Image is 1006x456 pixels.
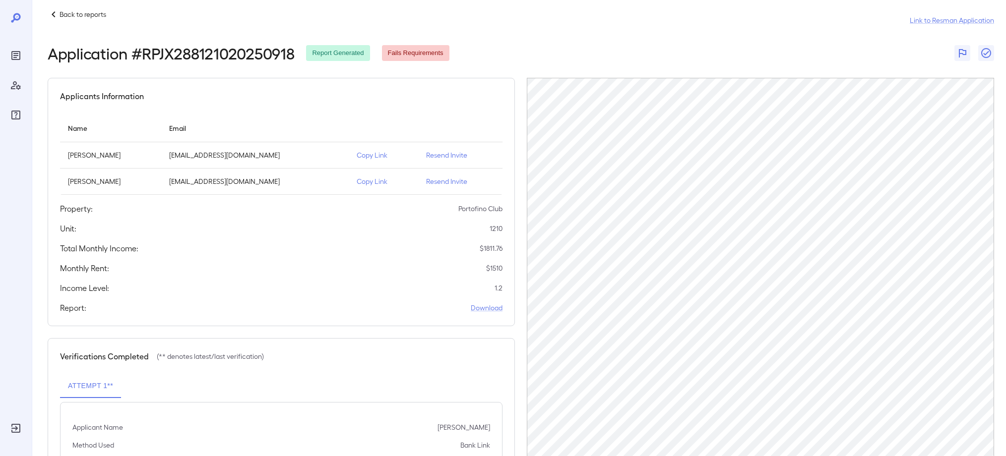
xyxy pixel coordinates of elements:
[426,150,495,160] p: Resend Invite
[458,204,503,214] p: Portofino Club
[486,263,503,273] p: $ 1510
[68,150,153,160] p: [PERSON_NAME]
[60,114,503,195] table: simple table
[157,351,264,361] p: (** denotes latest/last verification)
[978,45,994,61] button: Close Report
[480,243,503,253] p: $ 1811.76
[72,440,114,450] p: Method Used
[426,176,495,186] p: Resend Invite
[60,90,144,102] h5: Applicants Information
[438,422,490,432] p: [PERSON_NAME]
[306,49,370,58] span: Report Generated
[161,114,349,142] th: Email
[490,224,503,233] p: 1210
[60,203,93,215] h5: Property:
[60,114,161,142] th: Name
[60,282,109,294] h5: Income Level:
[60,223,76,234] h5: Unit:
[48,44,294,62] h2: Application # RPJX288121020250918
[357,176,410,186] p: Copy Link
[169,150,341,160] p: [EMAIL_ADDRESS][DOMAIN_NAME]
[68,176,153,186] p: [PERSON_NAME]
[382,49,449,58] span: Fails Requirements
[60,9,106,19] p: Back to reports
[8,77,24,93] div: Manage Users
[910,15,994,25] a: Link to Resman Application
[169,176,341,186] p: [EMAIL_ADDRESS][DOMAIN_NAME]
[495,283,503,293] p: 1.2
[60,242,138,254] h5: Total Monthly Income:
[357,150,410,160] p: Copy Link
[8,48,24,63] div: Reports
[8,420,24,436] div: Log Out
[60,374,121,398] button: Attempt 1**
[72,422,123,432] p: Applicant Name
[8,107,24,123] div: FAQ
[954,45,970,61] button: Flag Report
[460,440,490,450] p: Bank Link
[60,302,86,314] h5: Report:
[471,303,503,313] a: Download
[60,350,149,362] h5: Verifications Completed
[60,262,109,274] h5: Monthly Rent:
